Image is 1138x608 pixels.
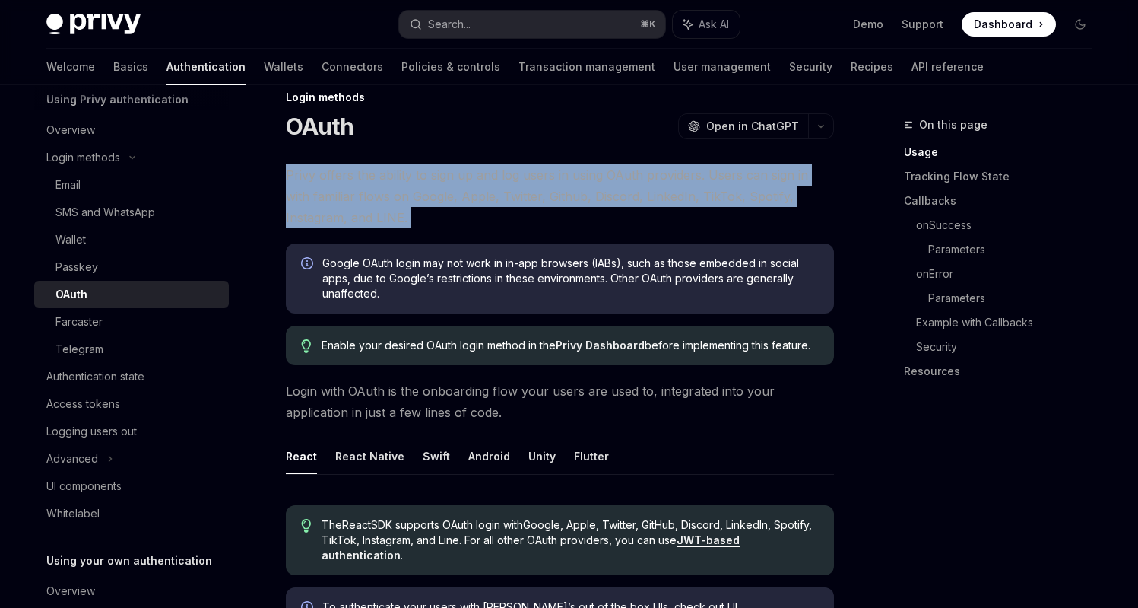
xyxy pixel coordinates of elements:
[34,363,229,390] a: Authentication state
[46,477,122,495] div: UI components
[286,380,834,423] span: Login with OAuth is the onboarding flow your users are used to, integrated into your application ...
[34,578,229,605] a: Overview
[34,336,229,363] a: Telegram
[919,116,987,134] span: On this page
[706,119,799,134] span: Open in ChatGPT
[34,171,229,199] a: Email
[928,237,1105,262] a: Parameters
[34,116,229,144] a: Overview
[46,368,144,386] div: Authentication state
[34,390,229,418] a: Access tokens
[286,438,317,474] button: React
[46,14,141,35] img: dark logo
[673,11,740,38] button: Ask AI
[916,335,1105,359] a: Security
[928,286,1105,310] a: Parameters
[55,176,81,194] div: Email
[34,308,229,336] a: Farcaster
[401,49,500,85] a: Policies & controls
[46,395,120,413] div: Access tokens
[674,49,771,85] a: User management
[286,113,353,140] h1: OAuth
[113,49,148,85] a: Basics
[46,450,98,468] div: Advanced
[678,113,808,139] button: Open in ChatGPT
[264,49,303,85] a: Wallets
[335,438,404,474] button: React Native
[468,438,510,474] button: Android
[301,257,316,272] svg: Info
[322,256,819,301] span: Google OAuth login may not work in in-app browsers (IABs), such as those embedded in social apps,...
[911,49,984,85] a: API reference
[46,148,120,167] div: Login methods
[399,11,665,38] button: Search...⌘K
[974,17,1032,32] span: Dashboard
[55,313,103,331] div: Farcaster
[34,226,229,253] a: Wallet
[789,49,832,85] a: Security
[640,18,656,30] span: ⌘ K
[34,418,229,445] a: Logging users out
[55,203,155,221] div: SMS and WhatsApp
[34,199,229,226] a: SMS and WhatsApp
[301,339,312,353] svg: Tip
[904,164,1105,189] a: Tracking Flow State
[916,310,1105,335] a: Example with Callbacks
[904,140,1105,164] a: Usage
[55,258,98,276] div: Passkey
[904,189,1105,213] a: Callbacks
[166,49,246,85] a: Authentication
[916,262,1105,286] a: onError
[34,253,229,281] a: Passkey
[528,438,556,474] button: Unity
[55,340,103,358] div: Telegram
[46,49,95,85] a: Welcome
[286,90,834,105] div: Login methods
[55,285,87,304] div: OAuth
[1068,12,1092,37] button: Toggle dark mode
[322,517,818,563] span: The React SDK supports OAuth login with Google, Apple, Twitter, GitHub, Discord, LinkedIn, Spotif...
[574,438,609,474] button: Flutter
[322,338,818,353] span: Enable your desired OAuth login method in the before implementing this feature.
[916,213,1105,237] a: onSuccess
[46,422,137,441] div: Logging users out
[34,500,229,527] a: Whitelabel
[518,49,655,85] a: Transaction management
[34,473,229,500] a: UI components
[902,17,943,32] a: Support
[699,17,729,32] span: Ask AI
[34,281,229,308] a: OAuth
[46,121,95,139] div: Overview
[556,339,645,352] a: Privy Dashboard
[423,438,450,474] button: Swift
[55,231,86,249] div: Wallet
[46,505,100,523] div: Whitelabel
[428,15,471,33] div: Search...
[322,49,383,85] a: Connectors
[46,582,95,600] div: Overview
[851,49,893,85] a: Recipes
[904,359,1105,384] a: Resources
[286,164,834,228] span: Privy offers the ability to sign up and log users in using OAuth providers. Users can sign in wit...
[301,519,312,533] svg: Tip
[853,17,883,32] a: Demo
[962,12,1056,37] a: Dashboard
[46,552,212,570] h5: Using your own authentication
